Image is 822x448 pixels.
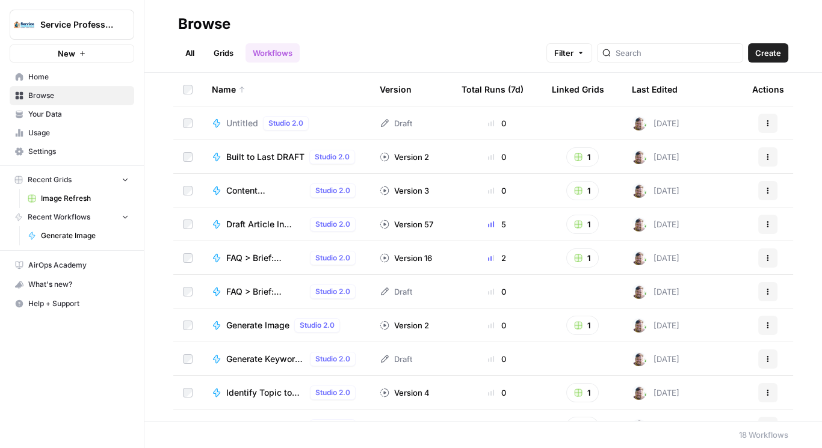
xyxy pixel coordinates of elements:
[632,352,646,366] img: 6pm926olieyjlck2t1k52ap1g21a
[315,253,350,263] span: Studio 2.0
[380,117,412,129] div: Draft
[212,73,360,106] div: Name
[212,284,360,299] a: FAQ > Brief: Informed Homeowner draft streamlinedStudio 2.0
[380,185,429,197] div: Version 3
[212,183,360,198] a: Content Cannibalization DRAFTStudio 2.0
[212,352,360,366] a: Generate Keyword RecommendationsStudio 2.0
[380,353,412,365] div: Draft
[315,354,350,364] span: Studio 2.0
[212,116,360,130] a: UntitledStudio 2.0
[632,116,646,130] img: 6pm926olieyjlck2t1k52ap1g21a
[22,226,134,245] a: Generate Image
[226,387,305,399] span: Identify Topic to Write Blog
[752,73,784,106] div: Actions
[22,189,134,208] a: Image Refresh
[462,73,524,106] div: Total Runs (7d)
[632,284,679,299] div: [DATE]
[380,252,432,264] div: Version 16
[10,171,134,189] button: Recent Grids
[546,43,592,63] button: Filter
[380,73,412,106] div: Version
[462,420,533,432] div: 2
[632,318,679,333] div: [DATE]
[14,14,36,35] img: Service Professionals Logo
[28,127,129,138] span: Usage
[632,352,679,366] div: [DATE]
[566,383,599,402] button: 1
[226,185,305,197] span: Content Cannibalization DRAFT
[41,230,129,241] span: Generate Image
[246,43,300,63] a: Workflows
[632,73,678,106] div: Last Edited
[566,316,599,335] button: 1
[226,319,289,331] span: Generate Image
[462,387,533,399] div: 0
[632,183,646,198] img: 6pm926olieyjlck2t1k52ap1g21a
[10,86,134,105] a: Browse
[315,387,350,398] span: Studio 2.0
[632,150,646,164] img: 6pm926olieyjlck2t1k52ap1g21a
[380,218,433,230] div: Version 57
[315,421,350,432] span: Studio 2.0
[28,109,129,120] span: Your Data
[315,152,350,162] span: Studio 2.0
[40,19,113,31] span: Service Professionals
[462,185,533,197] div: 0
[226,218,305,230] span: Draft Article In Brand Voice (Informed Homeowner)
[566,215,599,234] button: 1
[315,219,350,230] span: Studio 2.0
[380,420,429,432] div: Version 8
[566,417,599,436] button: 1
[554,47,573,59] span: Filter
[755,47,781,59] span: Create
[268,118,303,129] span: Studio 2.0
[566,181,599,200] button: 1
[212,150,360,164] a: Built to Last DRAFTStudio 2.0
[41,193,129,204] span: Image Refresh
[632,251,646,265] img: 6pm926olieyjlck2t1k52ap1g21a
[552,73,604,106] div: Linked Grids
[632,419,679,434] div: [DATE]
[28,298,129,309] span: Help + Support
[462,252,533,264] div: 2
[315,185,350,196] span: Studio 2.0
[28,90,129,101] span: Browse
[28,174,72,185] span: Recent Grids
[300,320,335,331] span: Studio 2.0
[212,217,360,232] a: Draft Article In Brand Voice (Informed Homeowner)Studio 2.0
[28,212,90,222] span: Recent Workflows
[226,151,304,163] span: Built to Last DRAFT
[632,385,679,400] div: [DATE]
[462,218,533,230] div: 5
[58,48,75,60] span: New
[10,123,134,143] a: Usage
[315,286,350,297] span: Studio 2.0
[632,251,679,265] div: [DATE]
[178,43,202,63] a: All
[748,43,788,63] button: Create
[212,251,360,265] a: FAQ > Brief: Informed HomeownerStudio 2.0
[632,419,646,434] img: 6pm926olieyjlck2t1k52ap1g21a
[566,147,599,167] button: 1
[206,43,241,63] a: Grids
[10,208,134,226] button: Recent Workflows
[212,385,360,400] a: Identify Topic to Write BlogStudio 2.0
[462,286,533,298] div: 0
[380,286,412,298] div: Draft
[632,284,646,299] img: 6pm926olieyjlck2t1k52ap1g21a
[10,275,134,293] div: What's new?
[616,47,738,59] input: Search
[226,420,305,432] span: Keyword > Brief: Informed Homeowner
[10,10,134,40] button: Workspace: Service Professionals
[28,72,129,82] span: Home
[226,117,258,129] span: Untitled
[226,286,305,298] span: FAQ > Brief: Informed Homeowner draft streamlined
[462,151,533,163] div: 0
[632,183,679,198] div: [DATE]
[380,387,430,399] div: Version 4
[380,151,429,163] div: Version 2
[226,252,305,264] span: FAQ > Brief: Informed Homeowner
[632,116,679,130] div: [DATE]
[10,275,134,294] button: What's new?
[10,67,134,87] a: Home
